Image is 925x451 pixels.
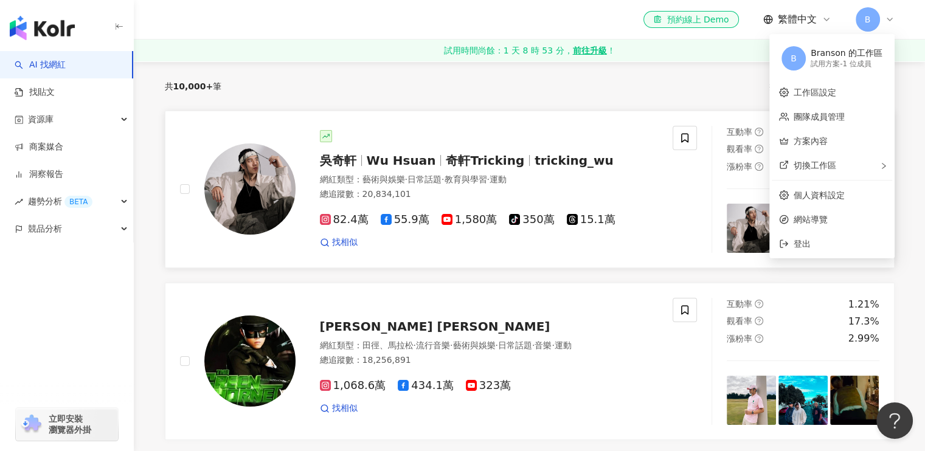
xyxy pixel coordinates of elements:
div: Branson 的工作區 [811,47,882,60]
span: 10,000+ [173,81,213,91]
div: 1.21% [848,298,879,311]
div: 2.99% [848,332,879,345]
span: 登出 [794,239,811,249]
a: 洞察報告 [15,168,63,181]
img: KOL Avatar [204,143,296,235]
a: KOL Avatar[PERSON_NAME] [PERSON_NAME]網紅類型：田徑、馬拉松·流行音樂·藝術與娛樂·日常話題·音樂·運動總追蹤數：18,256,8911,068.6萬434.... [165,283,895,440]
span: · [405,174,407,184]
span: 觀看率 [727,144,752,154]
span: 觀看率 [727,316,752,326]
img: post-image [727,376,776,425]
span: 漲粉率 [727,334,752,343]
a: 試用時間尚餘：1 天 8 時 53 分，前往升級！ [134,40,925,61]
span: 藝術與娛樂 [452,340,495,350]
iframe: Help Scout Beacon - Open [876,402,913,439]
span: 吳奇軒 [320,153,356,168]
span: question-circle [755,300,763,308]
span: 找相似 [332,236,358,249]
strong: 前往升級 [572,44,606,57]
div: 總追蹤數 ： 18,256,891 [320,354,659,367]
div: 總追蹤數 ： 20,834,101 [320,188,659,201]
span: question-circle [755,162,763,171]
a: 方案內容 [794,136,828,146]
span: right [880,162,887,170]
span: 趨勢分析 [28,188,92,215]
span: 網站導覽 [794,213,885,226]
span: 互動率 [727,299,752,309]
span: 立即安裝 瀏覽器外掛 [49,413,91,435]
span: 互動率 [727,127,752,137]
span: 82.4萬 [320,213,369,226]
span: 音樂 [535,340,552,350]
span: 田徑、馬拉松 [362,340,414,350]
span: Wu Hsuan [367,153,436,168]
div: BETA [64,196,92,208]
span: tricking_wu [535,153,614,168]
a: 工作區設定 [794,88,836,97]
span: 找相似 [332,402,358,415]
span: · [552,340,554,350]
a: 找貼文 [15,86,55,98]
div: 試用方案 - 1 位成員 [811,59,882,69]
div: 17.3% [848,315,879,328]
span: · [487,174,489,184]
span: · [450,340,452,350]
a: 預約線上 Demo [643,11,738,28]
div: 預約線上 Demo [653,13,729,26]
span: 1,068.6萬 [320,379,386,392]
img: logo [10,16,75,40]
span: 55.9萬 [381,213,429,226]
img: KOL Avatar [204,315,296,407]
span: · [532,340,535,350]
span: question-circle [755,145,763,153]
span: · [442,174,444,184]
span: B [791,52,797,65]
span: 教育與學習 [444,174,487,184]
a: 個人資料設定 [794,190,845,200]
span: question-circle [755,334,763,343]
span: 奇軒Tricking [446,153,524,168]
span: 日常話題 [407,174,442,184]
span: 漲粉率 [727,162,752,171]
span: 資源庫 [28,106,54,133]
span: rise [15,198,23,206]
a: 團隊成員管理 [794,112,845,122]
a: 找相似 [320,402,358,415]
div: 網紅類型 ： [320,174,659,186]
span: 藝術與娛樂 [362,174,405,184]
a: 商案媒合 [15,141,63,153]
span: 350萬 [509,213,554,226]
span: 323萬 [466,379,511,392]
span: 流行音樂 [416,340,450,350]
span: 繁體中文 [778,13,817,26]
img: post-image [727,204,776,253]
span: question-circle [755,317,763,325]
span: · [495,340,497,350]
span: 運動 [490,174,507,184]
span: B [865,13,871,26]
div: 共 筆 [165,81,222,91]
span: [PERSON_NAME] [PERSON_NAME] [320,319,550,334]
span: 競品分析 [28,215,62,243]
span: 15.1萬 [567,213,615,226]
a: chrome extension立即安裝 瀏覽器外掛 [16,408,118,441]
span: 1,580萬 [442,213,497,226]
span: 切換工作區 [794,160,836,170]
a: 找相似 [320,236,358,249]
a: searchAI 找網紅 [15,59,66,71]
span: 434.1萬 [398,379,454,392]
a: KOL Avatar吳奇軒Wu Hsuan奇軒Trickingtricking_wu網紅類型：藝術與娛樂·日常話題·教育與學習·運動總追蹤數：20,834,10182.4萬55.9萬1,580萬... [165,111,895,268]
span: · [414,340,416,350]
img: chrome extension [19,415,43,434]
span: 運動 [555,340,572,350]
img: post-image [830,376,879,425]
div: 網紅類型 ： [320,340,659,352]
span: question-circle [755,128,763,136]
span: 日常話題 [498,340,532,350]
img: post-image [778,376,828,425]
